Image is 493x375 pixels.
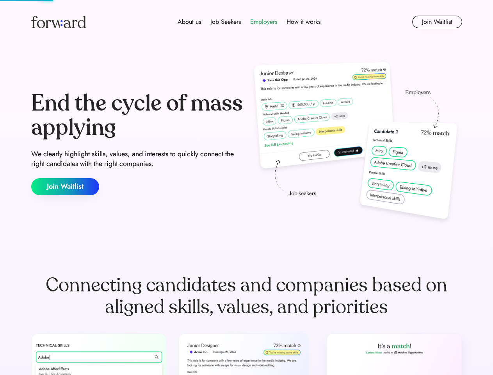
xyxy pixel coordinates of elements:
[31,16,86,28] img: Forward logo
[31,274,462,318] div: Connecting candidates and companies based on aligned skills, values, and priorities
[31,91,244,139] div: End the cycle of mass applying
[178,17,201,27] div: About us
[287,17,320,27] div: How it works
[250,17,277,27] div: Employers
[31,178,99,195] button: Join Waitlist
[210,17,241,27] div: Job Seekers
[31,149,244,169] div: We clearly highlight skills, values, and interests to quickly connect the right candidates with t...
[412,16,462,28] button: Join Waitlist
[250,59,462,227] img: hero-image.png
